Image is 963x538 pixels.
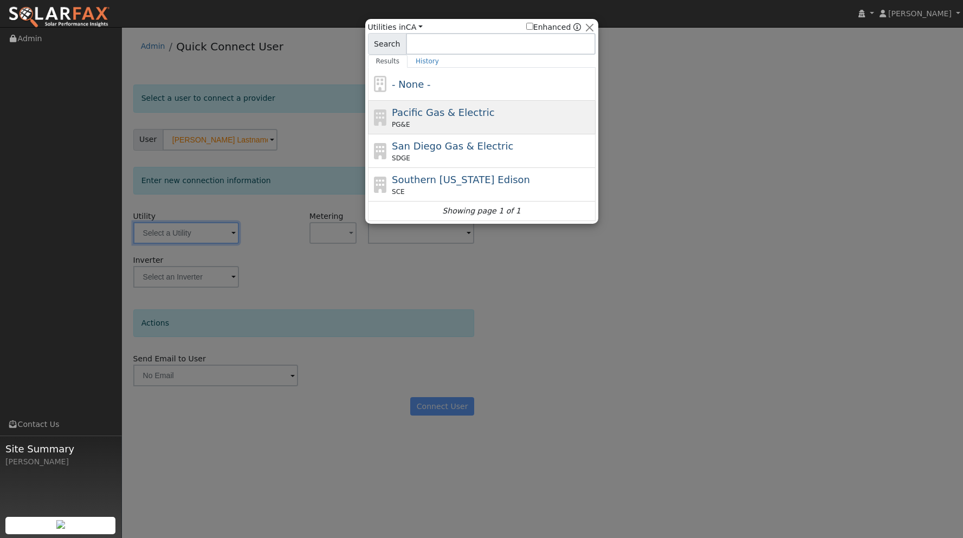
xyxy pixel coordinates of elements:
img: retrieve [56,520,65,529]
span: Search [368,33,406,55]
input: Enhanced [526,23,533,30]
a: CA [406,23,423,31]
img: SolarFax [8,6,110,29]
span: - None - [392,79,430,90]
i: Showing page 1 of 1 [442,205,520,217]
a: History [408,55,447,68]
label: Enhanced [526,22,571,33]
div: [PERSON_NAME] [5,456,116,468]
a: Enhanced Providers [573,23,581,31]
span: PG&E [392,120,410,129]
span: SCE [392,187,405,197]
a: Results [368,55,408,68]
span: SDGE [392,153,410,163]
span: San Diego Gas & Electric [392,140,513,152]
span: Utilities in [368,22,423,33]
span: Southern [US_STATE] Edison [392,174,530,185]
span: Site Summary [5,442,116,456]
span: Show enhanced providers [526,22,581,33]
span: Pacific Gas & Electric [392,107,494,118]
span: [PERSON_NAME] [888,9,952,18]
